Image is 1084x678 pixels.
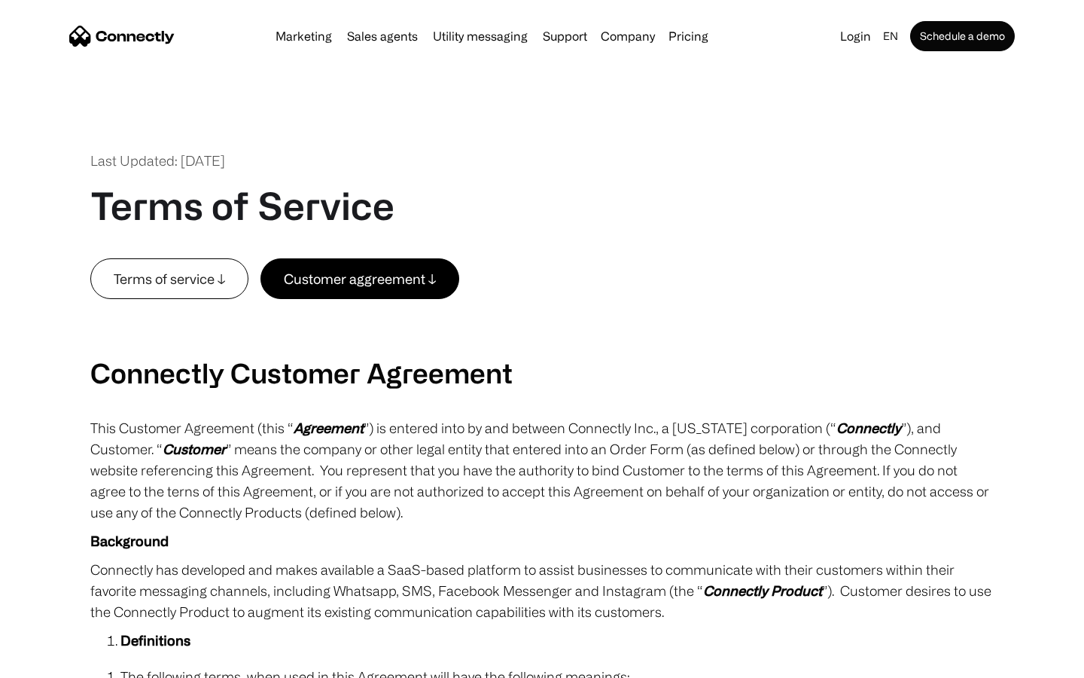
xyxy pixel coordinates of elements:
[90,183,394,228] h1: Terms of Service
[30,652,90,673] ul: Language list
[883,26,898,47] div: en
[662,30,714,42] a: Pricing
[537,30,593,42] a: Support
[90,151,225,171] div: Last Updated: [DATE]
[284,268,436,289] div: Customer aggreement ↓
[834,26,877,47] a: Login
[90,328,994,349] p: ‍
[69,25,175,47] a: home
[15,650,90,673] aside: Language selected: English
[90,356,994,389] h2: Connectly Customer Agreement
[877,26,907,47] div: en
[269,30,338,42] a: Marketing
[703,583,822,598] em: Connectly Product
[114,268,225,289] div: Terms of service ↓
[836,420,901,435] em: Connectly
[910,21,1015,51] a: Schedule a demo
[341,30,424,42] a: Sales agents
[163,441,226,457] em: Customer
[120,633,190,648] strong: Definitions
[90,299,994,320] p: ‍
[90,417,994,523] p: This Customer Agreement (this “ ”) is entered into by and between Connectly Inc., a [US_STATE] co...
[427,30,534,42] a: Utility messaging
[90,559,994,622] p: Connectly has developed and makes available a SaaS-based platform to assist businesses to communi...
[596,26,659,47] div: Company
[601,26,655,47] div: Company
[294,420,364,435] em: Agreement
[90,533,169,548] strong: Background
